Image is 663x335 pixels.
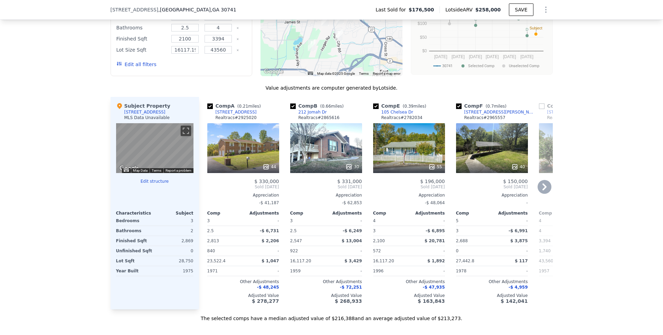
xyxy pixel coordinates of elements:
div: [STREET_ADDRESS] [216,109,257,115]
text: Selected Comp [468,64,494,68]
a: Terms (opens in new tab) [152,169,161,172]
div: Comp [207,210,243,216]
div: Bathrooms [116,226,153,236]
span: 2,688 [456,238,468,243]
text: $50 [420,35,427,40]
span: $ 330,000 [254,179,279,184]
div: Other Adjustments [290,279,362,284]
div: 4 [539,226,574,236]
span: 5 [456,218,459,223]
div: Adjusted Value [456,293,528,298]
div: Adjusted Value [539,293,611,298]
span: $ 196,000 [420,179,445,184]
div: [STREET_ADDRESS] [124,109,165,115]
div: Realtracs # 2865616 [299,115,340,120]
span: $ 1,047 [262,259,279,263]
div: Appreciation [290,192,362,198]
div: - [456,198,528,208]
a: Report a map error [373,72,400,75]
span: $258,000 [475,7,501,12]
button: SAVE [509,3,533,16]
img: Google [262,67,285,76]
span: 4 [539,218,542,223]
div: - [493,216,528,226]
a: Report a problem [165,169,191,172]
div: Comp [456,210,492,216]
text: C [474,17,477,21]
div: Other Adjustments [207,279,279,284]
div: Lot Sqft [116,256,153,266]
span: $176,500 [409,6,434,13]
div: Realtracs # 2925020 [216,115,257,120]
a: Terms (opens in new tab) [359,72,369,75]
div: - [245,246,279,256]
span: $ 163,843 [418,298,445,304]
div: 28,750 [156,256,193,266]
div: Comp [373,210,409,216]
div: Characteristics [116,210,155,216]
div: [STREET_ADDRESS] [547,109,588,115]
span: 2,100 [373,238,385,243]
div: - [328,216,362,226]
button: Clear [236,38,239,40]
div: Comp F [456,102,510,109]
div: Appreciation [207,192,279,198]
text: 30741 [442,64,453,68]
div: 304 S Mission Ridge Dr [321,14,329,26]
div: Map [116,123,193,173]
div: Comp A [207,102,264,109]
button: Show Options [539,3,553,17]
div: MLS Data Unavailable [124,115,170,120]
span: -$ 6,895 [426,228,445,233]
span: $ 117 [515,259,528,263]
div: - [245,266,279,276]
span: Sold [DATE] [207,184,279,190]
span: 922 [290,248,298,253]
button: Map Data [133,168,148,173]
text: Subject [529,26,542,30]
div: 3 [156,216,193,226]
div: 3 [456,226,491,236]
div: Year Built [116,266,153,276]
span: 27,442.8 [456,259,474,263]
span: -$ 47,935 [423,285,445,290]
div: 44 [263,163,276,170]
div: 1959 [290,266,325,276]
div: Realtracs # 2965557 [464,115,505,120]
span: 16,117.20 [373,259,394,263]
div: Bedrooms [116,216,153,226]
div: Appreciation [373,192,445,198]
div: Comp E [373,102,429,109]
div: Realtracs # 2749159 [547,115,588,120]
text: [DATE] [485,54,499,59]
div: Adjusted Value [373,293,445,298]
span: 0 [456,248,459,253]
div: 1971 [207,266,242,276]
span: $ 142,041 [501,298,528,304]
span: 840 [207,248,215,253]
span: ( miles) [318,104,347,109]
div: 517 S Mission Ridge Dr [308,39,315,51]
div: 30 [345,163,359,170]
a: Open this area in Google Maps (opens a new window) [262,67,285,76]
span: Lotside ARV [445,6,475,13]
span: Last Sold for [376,6,409,13]
div: Other Adjustments [373,279,445,284]
span: $ 20,781 [425,238,445,243]
a: 105 Chelsea Dr [373,109,413,115]
text: [DATE] [520,54,533,59]
div: Finished Sqft [116,236,153,246]
div: - [328,266,362,276]
div: 0 [156,246,193,256]
span: -$ 48,064 [425,200,445,205]
button: Clear [236,49,239,52]
span: 1,740 [539,248,551,253]
div: - [410,266,445,276]
div: - [410,216,445,226]
span: -$ 6,249 [343,228,362,233]
text: E [448,16,451,20]
div: Adjusted Value [207,293,279,298]
span: $ 150,000 [503,179,528,184]
span: $ 2,206 [262,238,279,243]
span: $ 3,875 [510,238,528,243]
